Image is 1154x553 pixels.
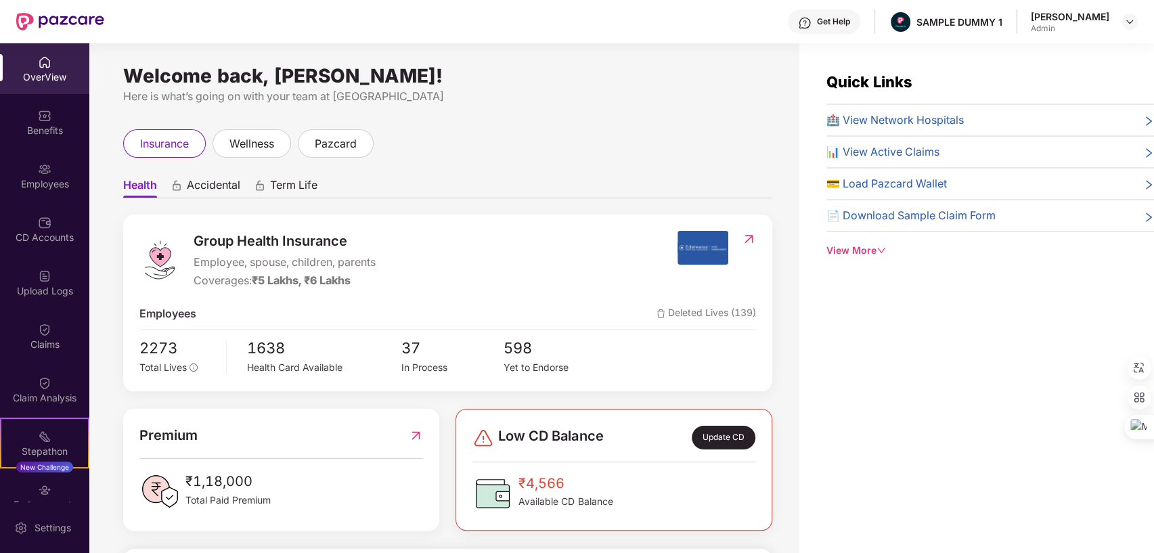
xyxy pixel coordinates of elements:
div: Yet to Endorse [504,360,606,375]
img: deleteIcon [657,309,665,318]
div: In Process [401,360,504,375]
span: Deleted Lives (139) [657,305,756,322]
span: right [1143,146,1154,160]
img: svg+xml;base64,PHN2ZyBpZD0iQ2xhaW0iIHhtbG5zPSJodHRwOi8vd3d3LnczLm9yZy8yMDAwL3N2ZyIgd2lkdGg9IjIwIi... [38,376,51,390]
div: View More [826,243,1154,258]
div: Settings [30,521,75,535]
img: svg+xml;base64,PHN2ZyBpZD0iRGFuZ2VyLTMyeDMyIiB4bWxucz0iaHR0cDovL3d3dy53My5vcmcvMjAwMC9zdmciIHdpZH... [472,427,494,449]
span: Total Paid Premium [185,493,271,508]
span: Available CD Balance [518,494,613,509]
div: Health Card Available [247,360,401,375]
span: right [1143,114,1154,129]
img: CDBalanceIcon [472,473,513,514]
img: svg+xml;base64,PHN2ZyB4bWxucz0iaHR0cDovL3d3dy53My5vcmcvMjAwMC9zdmciIHdpZHRoPSIyMSIgaGVpZ2h0PSIyMC... [38,430,51,443]
div: Update CD [692,426,755,449]
div: Stepathon [1,445,88,458]
div: Admin [1031,23,1109,34]
span: 📊 View Active Claims [826,143,939,160]
img: svg+xml;base64,PHN2ZyBpZD0iQ2xhaW0iIHhtbG5zPSJodHRwOi8vd3d3LnczLm9yZy8yMDAwL3N2ZyIgd2lkdGg9IjIwIi... [38,323,51,336]
img: insurerIcon [678,231,728,265]
div: Here is what’s going on with your team at [GEOGRAPHIC_DATA] [123,88,772,105]
span: Employees [139,305,196,322]
span: info-circle [190,363,198,372]
img: logo [139,240,180,280]
span: Health [123,178,157,198]
span: 2273 [139,336,217,360]
img: svg+xml;base64,PHN2ZyBpZD0iVXBsb2FkX0xvZ3MiIGRhdGEtbmFtZT0iVXBsb2FkIExvZ3MiIHhtbG5zPSJodHRwOi8vd3... [38,269,51,283]
span: Accidental [187,178,240,198]
div: SAMPLE DUMMY 1 [916,16,1002,28]
img: PaidPremiumIcon [139,471,180,512]
span: ₹5 Lakhs, ₹6 Lakhs [252,273,351,287]
span: 598 [504,336,606,360]
img: svg+xml;base64,PHN2ZyBpZD0iU2V0dGluZy0yMHgyMCIgeG1sbnM9Imh0dHA6Ly93d3cudzMub3JnLzIwMDAvc3ZnIiB3aW... [14,521,28,535]
span: Group Health Insurance [194,231,376,252]
div: animation [171,179,183,192]
img: svg+xml;base64,PHN2ZyBpZD0iSGVscC0zMngzMiIgeG1sbnM9Imh0dHA6Ly93d3cudzMub3JnLzIwMDAvc3ZnIiB3aWR0aD... [798,16,812,30]
span: Employee, spouse, children, parents [194,254,376,271]
img: Pazcare_Alternative_logo-01-01.png [891,12,910,32]
span: pazcard [315,135,357,152]
div: Coverages: [194,272,376,289]
span: 💳 Load Pazcard Wallet [826,175,947,192]
div: Get Help [817,16,850,27]
img: svg+xml;base64,PHN2ZyBpZD0iRHJvcGRvd24tMzJ4MzIiIHhtbG5zPSJodHRwOi8vd3d3LnczLm9yZy8yMDAwL3N2ZyIgd2... [1124,16,1135,27]
span: Low CD Balance [498,426,603,449]
div: Welcome back, [PERSON_NAME]! [123,70,772,81]
img: svg+xml;base64,PHN2ZyBpZD0iQ0RfQWNjb3VudHMiIGRhdGEtbmFtZT0iQ0QgQWNjb3VudHMiIHhtbG5zPSJodHRwOi8vd3... [38,216,51,229]
span: Premium [139,425,198,446]
img: RedirectIcon [742,232,756,246]
span: wellness [229,135,274,152]
span: right [1143,178,1154,192]
img: svg+xml;base64,PHN2ZyBpZD0iRW5kb3JzZW1lbnRzIiB4bWxucz0iaHR0cDovL3d3dy53My5vcmcvMjAwMC9zdmciIHdpZH... [38,483,51,497]
div: animation [254,179,266,192]
span: down [876,246,886,255]
span: right [1143,210,1154,224]
span: Total Lives [139,361,187,373]
img: New Pazcare Logo [16,13,104,30]
img: svg+xml;base64,PHN2ZyBpZD0iRW1wbG95ZWVzIiB4bWxucz0iaHR0cDovL3d3dy53My5vcmcvMjAwMC9zdmciIHdpZHRoPS... [38,162,51,176]
div: New Challenge [16,462,73,472]
span: insurance [140,135,189,152]
span: Quick Links [826,73,912,91]
img: svg+xml;base64,PHN2ZyBpZD0iSG9tZSIgeG1sbnM9Imh0dHA6Ly93d3cudzMub3JnLzIwMDAvc3ZnIiB3aWR0aD0iMjAiIG... [38,56,51,69]
div: [PERSON_NAME] [1031,10,1109,23]
span: 37 [401,336,504,360]
img: svg+xml;base64,PHN2ZyBpZD0iQmVuZWZpdHMiIHhtbG5zPSJodHRwOi8vd3d3LnczLm9yZy8yMDAwL3N2ZyIgd2lkdGg9Ij... [38,109,51,123]
span: 🏥 View Network Hospitals [826,112,964,129]
span: 📄 Download Sample Claim Form [826,207,996,224]
img: RedirectIcon [409,425,423,446]
span: ₹4,566 [518,473,613,494]
span: Term Life [270,178,317,198]
span: ₹1,18,000 [185,471,271,492]
span: 1638 [247,336,401,360]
